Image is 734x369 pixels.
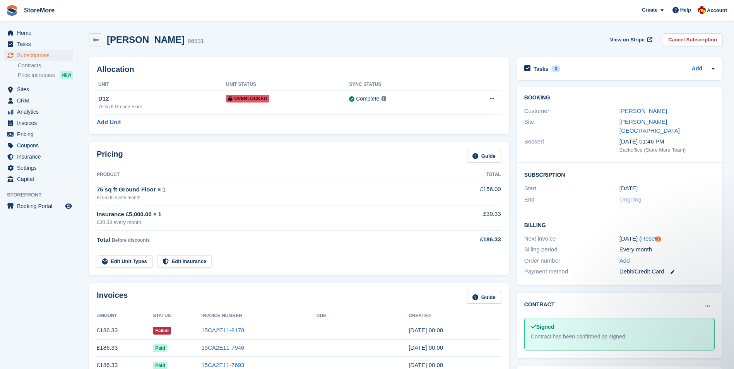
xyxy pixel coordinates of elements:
[409,327,443,333] time: 2025-10-03 23:00:56 UTC
[349,79,455,91] th: Sync Status
[698,6,706,14] img: Store More Team
[4,140,73,151] a: menu
[619,245,715,254] div: Every month
[680,6,691,14] span: Help
[18,62,73,69] a: Contracts
[97,310,153,322] th: Amount
[409,310,501,322] th: Created
[619,267,715,276] div: Debit/Credit Card
[4,95,73,106] a: menu
[524,184,619,193] div: Start
[97,185,438,194] div: 75 sq ft Ground Floor × 1
[17,27,63,38] span: Home
[531,323,708,331] div: Signed
[551,65,560,72] div: 0
[524,234,619,243] div: Next invoice
[4,162,73,173] a: menu
[619,108,667,114] a: [PERSON_NAME]
[607,33,654,46] a: View on Stripe
[98,103,226,110] div: 75 sq ft Ground Floor
[97,210,438,219] div: Insurance £5,000.00 × 1
[17,50,63,61] span: Subscriptions
[64,202,73,211] a: Preview store
[18,72,55,79] span: Price increases
[438,169,501,181] th: Total
[619,118,680,134] a: [PERSON_NAME][GEOGRAPHIC_DATA]
[153,344,167,352] span: Paid
[619,184,638,193] time: 2025-06-03 23:00:00 UTC
[4,201,73,212] a: menu
[4,39,73,50] a: menu
[382,96,386,101] img: icon-info-grey-7440780725fd019a000dd9b08b2336e03edf1995a4989e88bcd33f0948082b44.svg
[4,27,73,38] a: menu
[226,95,269,102] span: Overlocked
[97,194,438,201] div: £156.00 every month
[202,310,317,322] th: Invoice Number
[4,151,73,162] a: menu
[202,344,245,351] a: 15CA2E11-7946
[107,34,185,45] h2: [PERSON_NAME]
[6,5,18,16] img: stora-icon-8386f47178a22dfd0bd8f6a31ec36ba5ce8667c1dd55bd0f319d3a0aa187defe.svg
[524,171,715,178] h2: Subscription
[97,236,110,243] span: Total
[97,118,121,127] a: Add Unit
[534,65,549,72] h2: Tasks
[17,95,63,106] span: CRM
[97,255,152,268] a: Edit Unit Types
[619,234,715,243] div: [DATE] ( )
[97,150,123,162] h2: Pricing
[202,362,245,368] a: 15CA2E11-7693
[524,256,619,265] div: Order number
[17,162,63,173] span: Settings
[610,36,645,44] span: View on Stripe
[409,362,443,368] time: 2025-08-03 23:00:12 UTC
[153,327,171,335] span: Failed
[202,327,245,333] a: 15CA2E11-8178
[619,196,642,203] span: Ongoing
[17,140,63,151] span: Coupons
[97,79,226,91] th: Unit
[524,221,715,229] h2: Billing
[17,129,63,140] span: Pricing
[97,169,438,181] th: Product
[655,236,662,243] div: Tooltip anchor
[642,6,657,14] span: Create
[60,71,73,79] div: NEW
[524,118,619,135] div: Site
[524,95,715,101] h2: Booking
[4,106,73,117] a: menu
[467,150,501,162] a: Guide
[4,84,73,95] a: menu
[619,146,715,154] div: Backoffice (Store More Team)
[438,205,501,231] td: £30.33
[524,195,619,204] div: End
[17,39,63,50] span: Tasks
[17,84,63,95] span: Sites
[4,129,73,140] a: menu
[4,50,73,61] a: menu
[619,256,630,265] a: Add
[97,339,153,357] td: £186.33
[692,65,702,73] a: Add
[663,33,722,46] a: Cancel Subscription
[467,291,501,304] a: Guide
[98,94,226,103] div: D12
[21,4,58,17] a: StoreMore
[524,137,619,154] div: Booked
[641,235,656,242] a: Reset
[112,237,150,243] span: Before discounts
[97,291,128,304] h2: Invoices
[619,137,715,146] div: [DATE] 01:46 PM
[97,219,438,226] div: £30.33 every month
[157,255,212,268] a: Edit Insurance
[524,107,619,116] div: Customer
[17,118,63,128] span: Invoices
[97,65,501,74] h2: Allocation
[4,118,73,128] a: menu
[226,79,349,91] th: Unit Status
[438,181,501,205] td: £156.00
[317,310,409,322] th: Due
[524,301,555,309] h2: Contract
[17,201,63,212] span: Booking Portal
[17,151,63,162] span: Insurance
